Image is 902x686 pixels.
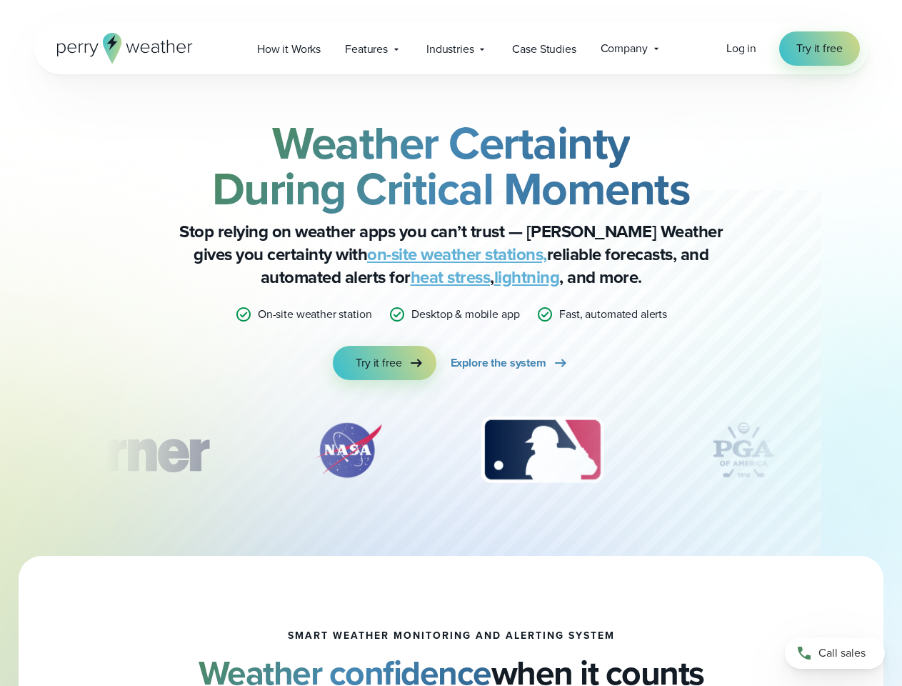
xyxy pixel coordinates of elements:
h1: smart weather monitoring and alerting system [288,630,615,642]
div: slideshow [106,414,797,493]
span: Try it free [356,354,401,372]
span: Company [601,40,648,57]
span: How it Works [257,41,321,58]
span: Case Studies [512,41,576,58]
a: Case Studies [500,34,588,64]
div: 4 of 12 [686,414,801,486]
a: lightning [494,264,560,290]
div: 3 of 12 [467,414,618,486]
img: Turner-Construction_1.svg [26,414,229,486]
img: MLB.svg [467,414,618,486]
p: Stop relying on weather apps you can’t trust — [PERSON_NAME] Weather gives you certainty with rel... [166,220,737,289]
span: Call sales [818,645,866,662]
span: Try it free [796,40,842,57]
div: 1 of 12 [26,414,229,486]
strong: Weather Certainty During Critical Moments [212,109,691,222]
a: heat stress [411,264,491,290]
a: Log in [726,40,756,57]
p: On-site weather station [258,306,372,323]
span: Log in [726,40,756,56]
img: PGA.svg [686,414,801,486]
a: Explore the system [451,346,569,380]
span: Industries [426,41,473,58]
img: NASA.svg [299,414,399,486]
span: Features [345,41,388,58]
a: Try it free [779,31,859,66]
p: Fast, automated alerts [559,306,667,323]
p: Desktop & mobile app [411,306,519,323]
a: on-site weather stations, [367,242,547,267]
span: Explore the system [451,354,546,372]
a: How it Works [245,34,333,64]
div: 2 of 12 [299,414,399,486]
a: Call sales [785,637,885,669]
a: Try it free [333,346,436,380]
